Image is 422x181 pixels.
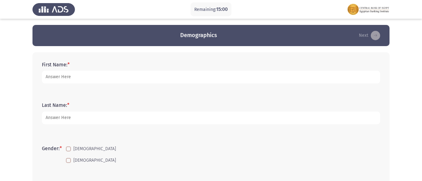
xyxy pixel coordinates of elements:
button: load next page [357,31,382,40]
span: [DEMOGRAPHIC_DATA] [73,157,116,164]
span: [DEMOGRAPHIC_DATA] [73,145,116,153]
h3: Demographics [180,31,217,39]
img: Assessment logo of FOCUS Assessment 3 Modules EN [347,1,390,18]
input: add answer text [42,71,380,83]
label: Last Name: [42,102,69,108]
input: add answer text [42,112,380,124]
p: Remaining: [194,6,228,13]
label: Gender: [42,145,62,151]
img: Assess Talent Management logo [32,1,75,18]
label: First Name: [42,62,70,68]
span: 15:00 [216,6,228,12]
